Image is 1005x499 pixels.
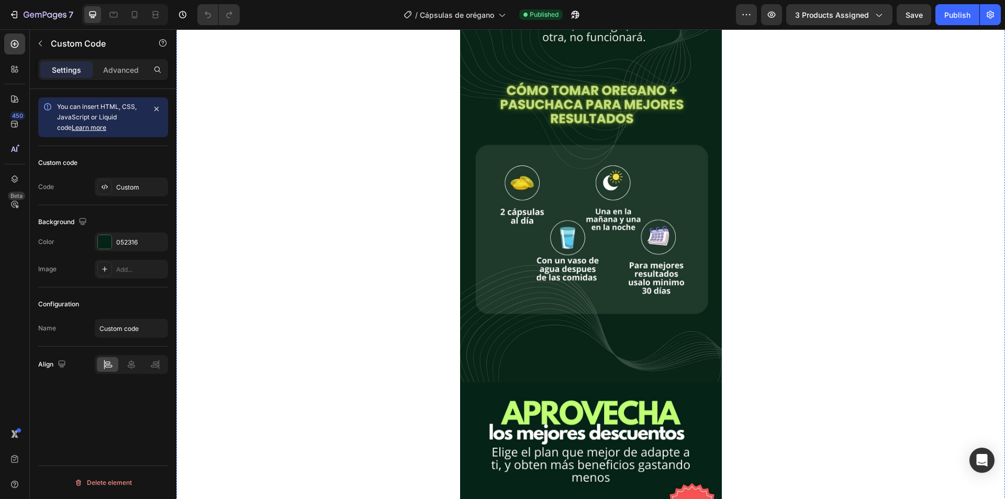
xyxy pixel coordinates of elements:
div: Open Intercom Messenger [969,448,995,473]
div: 450 [10,112,25,120]
button: 7 [4,4,78,25]
a: Learn more [72,124,106,131]
div: Image [38,264,57,274]
button: Delete element [38,474,168,491]
div: Undo/Redo [197,4,240,25]
p: Settings [52,64,81,75]
div: Code [38,182,54,192]
iframe: To enrich screen reader interactions, please activate Accessibility in Grammarly extension settings [176,29,1005,499]
p: Advanced [103,64,139,75]
div: 052316 [116,238,165,247]
div: Beta [8,192,25,200]
div: Align [38,358,68,372]
p: Custom Code [51,37,140,50]
span: 3 products assigned [795,9,869,20]
div: Configuration [38,300,79,309]
span: / [415,9,418,20]
span: Published [530,10,559,19]
div: Add... [116,265,165,274]
span: You can insert HTML, CSS, JavaScript or Liquid code [57,103,137,131]
div: Custom [116,183,165,192]
div: Custom code [38,158,77,168]
p: 7 [69,8,73,21]
button: Save [897,4,931,25]
div: Name [38,324,56,333]
div: Delete element [74,476,132,489]
button: Publish [935,4,979,25]
div: Publish [944,9,970,20]
div: Background [38,215,89,229]
div: Color [38,237,54,247]
button: 3 products assigned [786,4,892,25]
span: Cápsulas de orégano [420,9,494,20]
span: Save [906,10,923,19]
